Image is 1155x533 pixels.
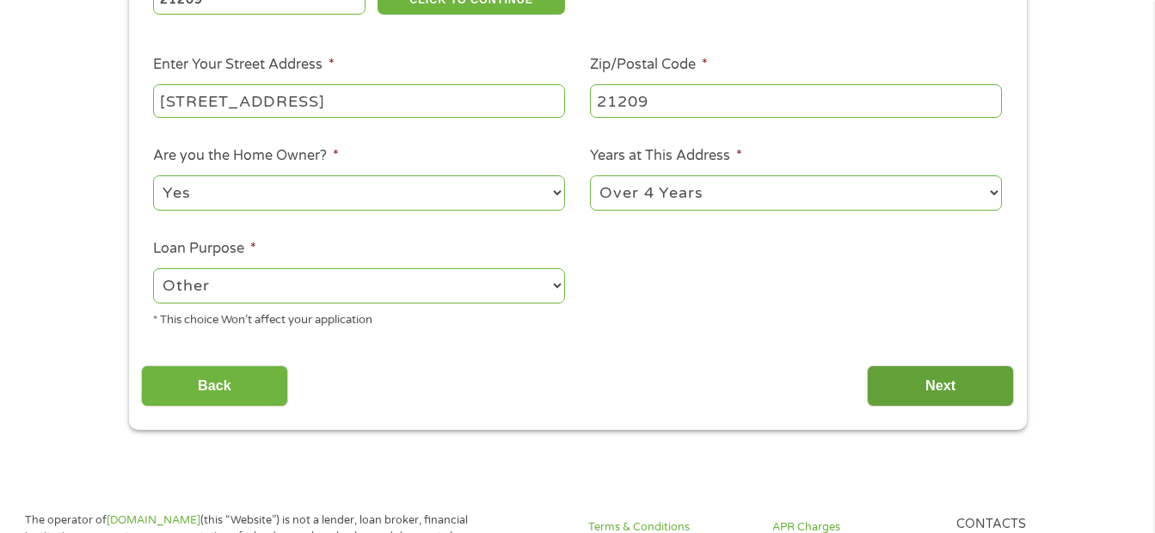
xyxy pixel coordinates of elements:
[590,147,742,165] label: Years at This Address
[153,306,565,329] div: * This choice Won’t affect your application
[956,517,1120,533] h4: Contacts
[107,513,200,527] a: [DOMAIN_NAME]
[153,84,565,117] input: 1 Main Street
[153,240,256,258] label: Loan Purpose
[590,56,708,74] label: Zip/Postal Code
[141,365,288,407] input: Back
[153,147,339,165] label: Are you the Home Owner?
[867,365,1014,407] input: Next
[153,56,335,74] label: Enter Your Street Address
